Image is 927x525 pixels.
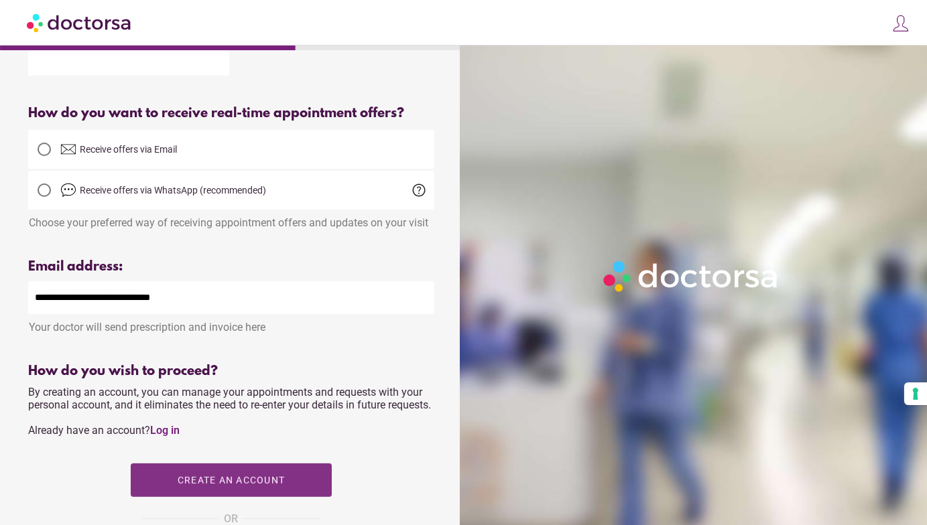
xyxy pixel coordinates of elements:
button: Create an account [131,463,332,497]
img: Logo-Doctorsa-trans-White-partial-flat.png [599,256,784,297]
img: Doctorsa.com [27,7,133,37]
img: email [60,141,76,157]
span: help [412,182,428,198]
img: chat [60,182,76,198]
div: How do you want to receive real-time appointment offers? [28,106,434,121]
div: Email address: [28,259,434,275]
div: Choose your preferred way of receiving appointment offers and updates on your visit [28,210,434,229]
div: Your doctor will send prescription and invoice here [28,314,434,333]
span: Receive offers via Email [80,144,177,155]
img: icons8-customer-100.png [891,14,910,33]
span: By creating an account, you can manage your appointments and requests with your personal account,... [28,386,431,437]
span: Create an account [178,475,285,485]
div: How do you wish to proceed? [28,364,434,379]
a: Log in [150,424,180,437]
span: Receive offers via WhatsApp (recommended) [80,185,266,196]
button: Your consent preferences for tracking technologies [904,382,927,405]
